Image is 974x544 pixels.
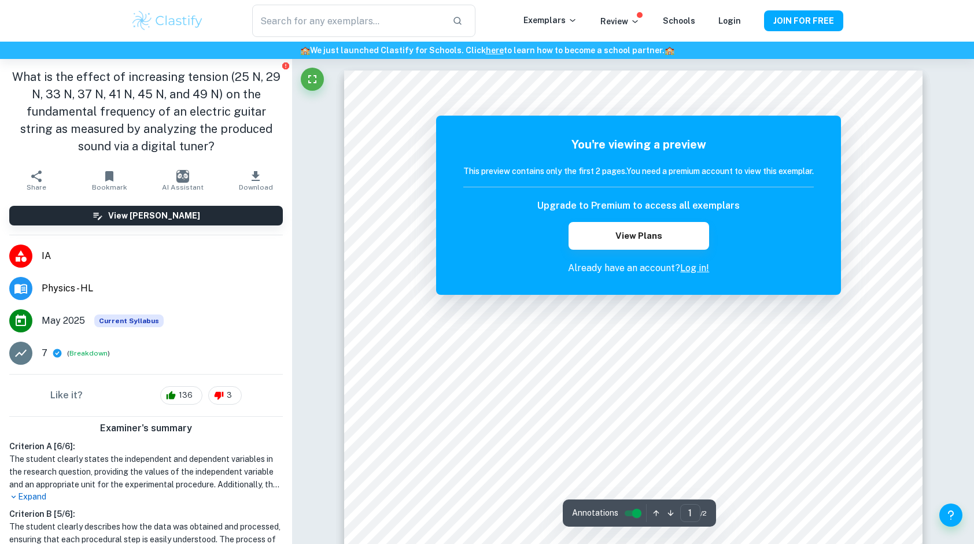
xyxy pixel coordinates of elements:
[131,9,204,32] img: Clastify logo
[463,136,814,153] h5: You're viewing a preview
[9,68,283,155] h1: What is the effect of increasing tension (25 N, 29 N, 33 N, 37 N, 41 N, 45 N, and 49 N) on the fu...
[108,209,200,222] h6: View [PERSON_NAME]
[9,206,283,225] button: View [PERSON_NAME]
[50,388,83,402] h6: Like it?
[463,165,814,177] h6: This preview contains only the first 2 pages. You need a premium account to view this exemplar.
[764,10,843,31] button: JOIN FOR FREE
[160,386,202,405] div: 136
[172,390,199,401] span: 136
[42,282,283,295] span: Physics - HL
[220,390,238,401] span: 3
[239,183,273,191] span: Download
[300,46,310,55] span: 🏫
[301,68,324,91] button: Fullscreen
[27,183,46,191] span: Share
[718,16,741,25] a: Login
[281,61,290,70] button: Report issue
[600,15,640,28] p: Review
[208,386,242,405] div: 3
[463,261,814,275] p: Already have an account?
[42,249,283,263] span: IA
[67,348,110,359] span: ( )
[569,222,709,250] button: View Plans
[42,314,85,328] span: May 2025
[9,440,283,453] h6: Criterion A [ 6 / 6 ]:
[69,348,108,358] button: Breakdown
[665,46,674,55] span: 🏫
[700,508,707,519] span: / 2
[572,507,618,519] span: Annotations
[9,491,283,503] p: Expand
[176,170,189,183] img: AI Assistant
[73,164,146,197] button: Bookmark
[146,164,219,197] button: AI Assistant
[663,16,695,25] a: Schools
[219,164,292,197] button: Download
[680,262,709,273] a: Log in!
[9,453,283,491] h1: The student clearly states the independent and dependent variables in the research question, prov...
[5,421,287,435] h6: Examiner's summary
[252,5,443,37] input: Search for any exemplars...
[42,346,47,360] p: 7
[939,504,962,527] button: Help and Feedback
[162,183,204,191] span: AI Assistant
[2,44,972,57] h6: We just launched Clastify for Schools. Click to learn how to become a school partner.
[94,314,164,327] span: Current Syllabus
[9,508,283,520] h6: Criterion B [ 5 / 6 ]:
[92,183,127,191] span: Bookmark
[537,199,740,213] h6: Upgrade to Premium to access all exemplars
[523,14,577,27] p: Exemplars
[94,314,164,327] div: This exemplar is based on the current syllabus. Feel free to refer to it for inspiration/ideas wh...
[486,46,504,55] a: here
